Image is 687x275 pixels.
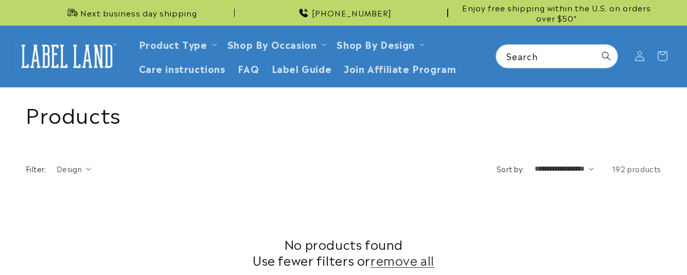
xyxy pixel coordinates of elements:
h2: Filter: [26,163,46,174]
button: Search [595,45,618,67]
h1: Products [26,100,661,127]
label: Sort by: [497,163,524,174]
summary: Shop By Occasion [221,32,331,56]
a: remove all [371,252,434,268]
a: Shop By Design [337,37,414,51]
summary: Design (0 selected) [57,163,91,174]
span: 192 products [612,163,661,174]
a: Care instructions [133,56,232,80]
summary: Product Type [133,32,221,56]
span: Shop By Occasion [227,38,317,50]
a: Product Type [139,37,207,51]
span: Next business day shipping [80,8,197,18]
span: Label Guide [272,62,332,74]
img: Label Land [15,40,118,72]
span: Care instructions [139,62,225,74]
a: FAQ [232,56,266,80]
span: [PHONE_NUMBER] [312,8,392,18]
span: FAQ [238,62,259,74]
span: Join Affiliate Program [344,62,456,74]
h2: No products found Use fewer filters or [26,236,661,268]
a: Label Land [12,36,122,76]
summary: Shop By Design [330,32,428,56]
span: Design [57,163,82,174]
a: Label Guide [266,56,338,80]
span: Enjoy free shipping within the U.S. on orders over $50* [452,3,661,23]
a: Join Affiliate Program [338,56,462,80]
